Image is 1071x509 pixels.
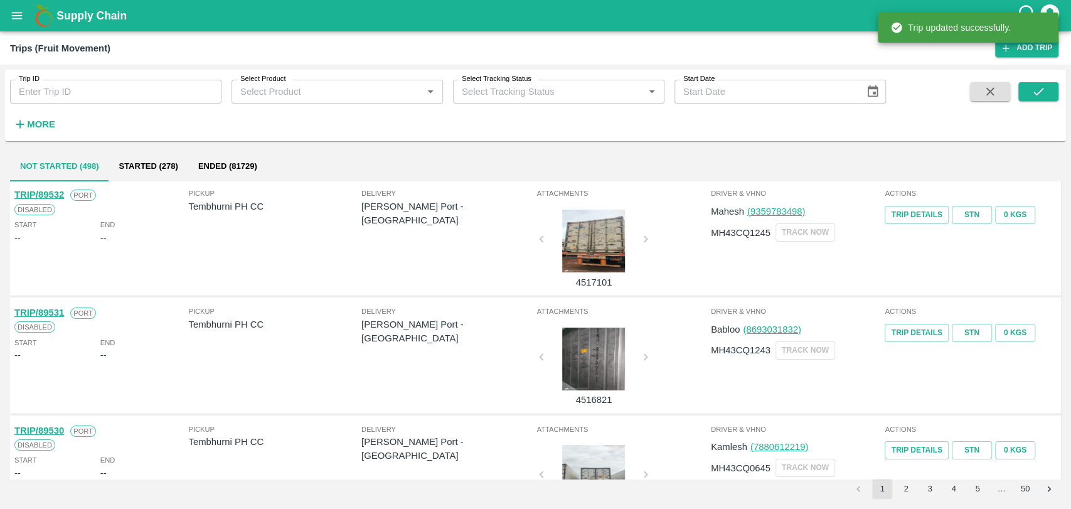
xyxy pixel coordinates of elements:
[189,200,361,213] p: Tembhurni PH CC
[100,337,115,348] span: End
[711,424,883,435] span: Driver & VHNo
[885,424,1057,435] span: Actions
[10,151,109,181] button: Not Started (498)
[189,424,361,435] span: Pickup
[240,74,285,84] label: Select Product
[189,188,361,199] span: Pickup
[361,188,534,199] span: Delivery
[14,204,55,215] span: Disabled
[711,461,770,475] p: MH43CQ0645
[14,219,36,230] span: Start
[14,439,55,451] span: Disabled
[674,80,856,104] input: Start Date
[890,16,1011,39] div: Trip updated successfully.
[3,1,31,30] button: open drawer
[846,479,1061,499] nav: pagination navigation
[546,393,641,407] p: 4516821
[995,206,1035,224] button: 0 Kgs
[952,441,992,459] a: STN
[109,151,188,181] button: Started (278)
[100,466,107,480] div: --
[14,466,21,480] div: --
[27,119,55,129] strong: More
[885,441,948,459] a: Trip Details
[14,321,55,333] span: Disabled
[56,7,1016,24] a: Supply Chain
[14,308,64,318] a: TRIP/89531
[361,306,534,317] span: Delivery
[10,80,221,104] input: Enter Trip ID
[189,435,361,449] p: Tembhurni PH CC
[920,479,940,499] button: Go to page 3
[952,324,992,342] a: STN
[14,426,64,436] a: TRIP/89530
[743,324,801,335] a: (8693031832)
[188,151,267,181] button: Ended (81729)
[19,74,40,84] label: Trip ID
[361,200,534,228] p: [PERSON_NAME] Port - [GEOGRAPHIC_DATA]
[952,206,992,224] a: STN
[56,9,127,22] b: Supply Chain
[100,219,115,230] span: End
[462,74,531,84] label: Select Tracking Status
[885,188,1057,199] span: Actions
[14,231,21,245] div: --
[1015,479,1035,499] button: Go to page 50
[995,324,1035,342] button: 0 Kgs
[189,306,361,317] span: Pickup
[885,324,948,342] a: Trip Details
[711,442,747,452] span: Kamlesh
[14,190,64,200] a: TRIP/89532
[361,435,534,463] p: [PERSON_NAME] Port - [GEOGRAPHIC_DATA]
[361,424,534,435] span: Delivery
[235,83,418,100] input: Select Product
[711,188,883,199] span: Driver & VHNo
[995,39,1058,57] a: Add Trip
[991,483,1011,495] div: …
[422,83,439,100] button: Open
[70,190,96,201] span: Port
[457,83,624,100] input: Select Tracking Status
[189,318,361,331] p: Tembhurni PH CC
[14,337,36,348] span: Start
[885,306,1057,317] span: Actions
[14,454,36,466] span: Start
[896,479,916,499] button: Go to page 2
[885,206,948,224] a: Trip Details
[711,306,883,317] span: Driver & VHNo
[711,324,740,335] span: Babloo
[70,426,96,437] span: Port
[361,318,534,346] p: [PERSON_NAME] Port - [GEOGRAPHIC_DATA]
[100,454,115,466] span: End
[683,74,715,84] label: Start Date
[1038,3,1061,29] div: account of current user
[70,308,96,319] span: Port
[10,40,110,56] div: Trips (Fruit Movement)
[711,206,744,217] span: Mahesh
[536,306,708,317] span: Attachments
[546,276,641,289] p: 4517101
[1039,479,1059,499] button: Go to next page
[644,83,660,100] button: Open
[861,80,885,104] button: Choose date
[536,188,708,199] span: Attachments
[711,226,770,240] p: MH43CQ1245
[10,114,58,135] button: More
[711,343,770,357] p: MH43CQ1243
[1016,4,1038,27] div: customer-support
[944,479,964,499] button: Go to page 4
[747,206,805,217] a: (9359783498)
[31,3,56,28] img: logo
[100,348,107,362] div: --
[100,231,107,245] div: --
[995,441,1035,459] button: 0 Kgs
[967,479,988,499] button: Go to page 5
[14,348,21,362] div: --
[872,479,892,499] button: page 1
[536,424,708,435] span: Attachments
[750,442,808,452] a: (7880612219)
